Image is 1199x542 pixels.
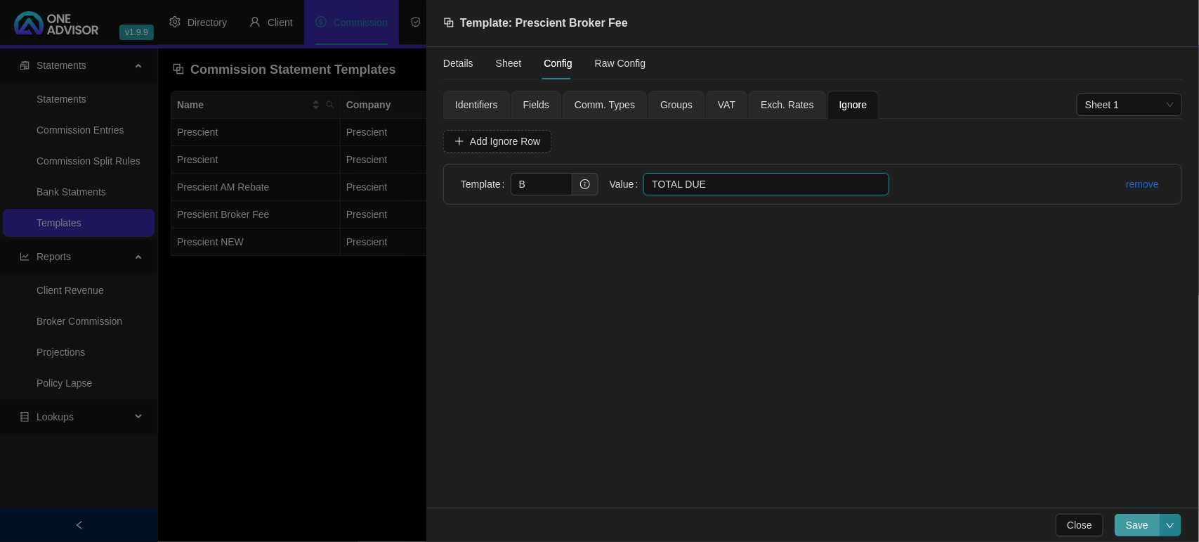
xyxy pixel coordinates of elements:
button: Close [1056,514,1103,536]
span: Ignore [839,100,867,110]
span: Template: Prescient Broker Fee [460,17,628,29]
div: Details [443,56,473,71]
a: remove [1126,179,1159,190]
span: Comm. Types [575,100,635,110]
span: down [1166,522,1174,530]
span: Groups [660,100,693,110]
span: Save [1126,517,1148,533]
span: plus [454,136,464,146]
span: Identifiers [455,100,498,110]
span: info-circle [580,179,590,189]
span: Add Ignore Row [470,134,540,149]
span: Exch. Rates [761,100,813,110]
span: VAT [718,100,735,110]
label: Template [461,173,511,195]
div: Raw Config [595,56,646,71]
span: Sheet 1 [1085,94,1174,115]
button: Save [1115,514,1160,536]
label: Value [610,173,644,195]
span: block [443,17,454,28]
span: Fields [523,100,549,110]
button: Add Ignore Row [443,130,551,153]
span: Config [544,58,572,68]
span: Sheet [496,58,522,68]
span: Close [1067,517,1092,533]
